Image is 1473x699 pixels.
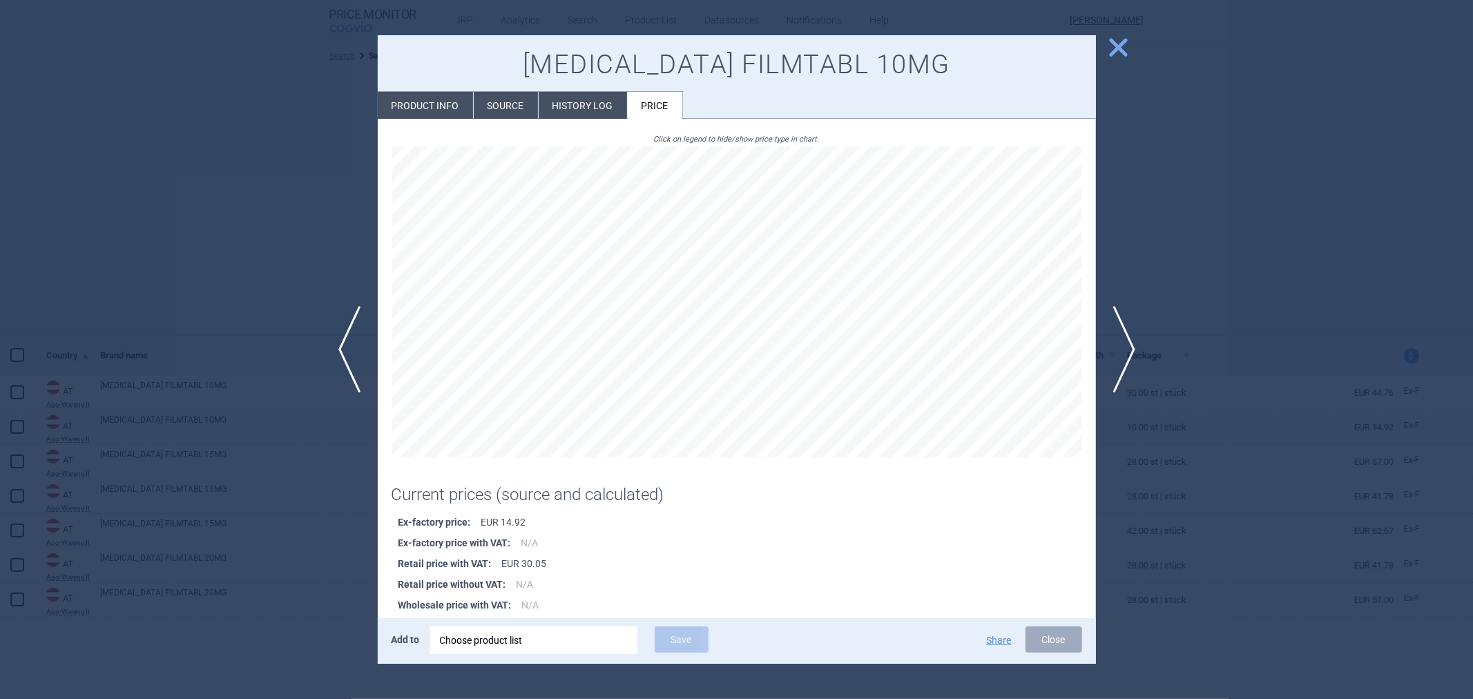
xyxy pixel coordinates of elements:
[398,595,522,615] strong: Wholesale price with VAT :
[398,553,1096,574] li: EUR 30.05
[398,512,481,533] strong: Ex-factory price :
[392,49,1082,81] h1: [MEDICAL_DATA] FILMTABL 10MG
[628,92,683,119] li: Price
[655,626,709,653] button: Save
[398,512,1096,533] li: EUR 14.92
[398,533,521,553] strong: Ex-factory price with VAT :
[392,485,1082,505] h1: Current prices (source and calculated)
[521,537,539,548] span: N/A
[474,92,538,119] li: Source
[398,615,537,636] strong: Wholesale price without VAT :
[539,92,627,119] li: History log
[522,600,539,611] span: N/A
[398,615,1096,636] li: EUR 16.49
[440,626,628,654] div: Choose product list
[398,553,502,574] strong: Retail price with VAT :
[517,579,534,590] span: N/A
[392,626,420,653] p: Add to
[1026,626,1082,653] button: Close
[987,635,1012,645] button: Share
[392,133,1082,146] p: Click on legend to hide/show price type in chart.
[378,92,473,119] li: Product info
[430,626,637,654] div: Choose product list
[398,574,517,595] strong: Retail price without VAT :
